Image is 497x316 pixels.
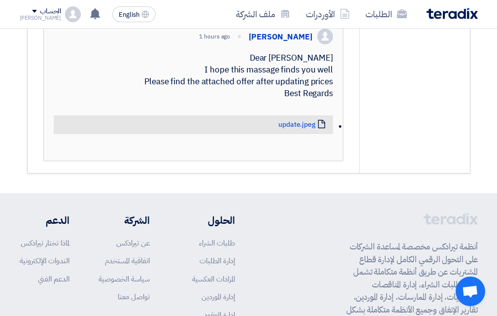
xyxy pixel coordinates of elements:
div: Dear [PERSON_NAME] I hope this massage finds you well Please find the attached offer after updati... [54,52,333,100]
a: الأوردرات [298,2,358,26]
button: English [112,6,156,22]
a: سياسة الخصوصية [99,274,150,284]
li: الحلول [179,213,235,228]
a: الدعم الفني [38,274,69,284]
a: الطلبات [358,2,415,26]
img: profile_test.png [65,6,81,22]
a: ملف الشركة [228,2,298,26]
a: عن تيرادكس [116,238,150,248]
div: Open chat [456,277,485,306]
div: [PERSON_NAME] [20,15,62,21]
a: تواصل معنا [118,291,150,302]
div: [PERSON_NAME] [249,32,312,42]
a: الندوات الإلكترونية [20,255,69,266]
a: اتفاقية المستخدم [105,255,150,266]
a: إدارة الموردين [201,291,235,302]
li: الشركة [99,213,150,228]
a: إدارة الطلبات [199,255,235,266]
img: Teradix logo [427,8,478,19]
a: المزادات العكسية [192,274,235,284]
a: لماذا تختار تيرادكس [21,238,69,248]
li: الدعم [20,213,69,228]
div: 1 hours ago [199,32,230,41]
span: English [119,11,139,18]
img: profile_test.png [317,29,333,44]
a: طلبات الشراء [199,238,235,248]
div: الحساب [40,7,61,16]
a: update.jpeg [278,120,315,129]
